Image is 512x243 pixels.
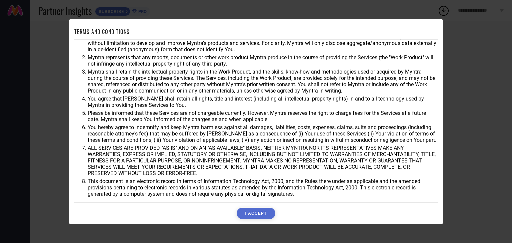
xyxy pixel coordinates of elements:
[237,208,275,219] button: I ACCEPT
[88,178,438,197] li: This document is an electronic record in terms of Information Technology Act, 2000, and the Rules...
[88,96,438,108] li: You agree that [PERSON_NAME] shall retain all rights, title and interest (including all intellect...
[88,34,438,53] li: You agree that Myntra may use aggregate and anonymized data for any business purpose during or af...
[88,110,438,122] li: Please be informed that these Services are not chargeable currently. However, Myntra reserves the...
[74,28,130,36] h1: TERMS AND CONDITIONS
[88,124,438,143] li: You hereby agree to indemnify and keep Myntra harmless against all damages, liabilities, costs, e...
[88,54,438,67] li: Myntra represents that any reports, documents or other work product Myntra produce in the course ...
[88,145,438,176] li: ALL SERVICES ARE PROVIDED "AS IS" AND ON AN "AS AVAILABLE" BASIS. NEITHER MYNTRA NOR ITS REPRESEN...
[88,69,438,94] li: Myntra shall retain the intellectual property rights in the Work Product, and the skills, know-ho...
